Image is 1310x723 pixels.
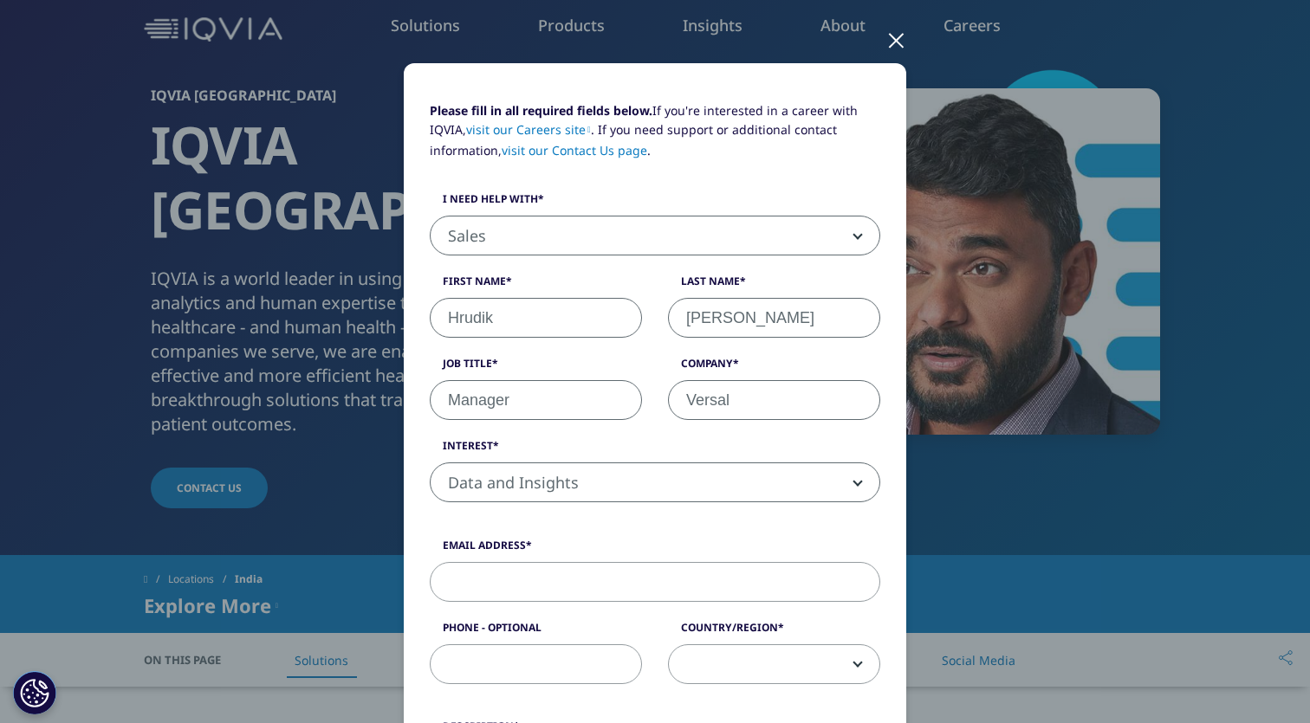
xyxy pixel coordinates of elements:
[430,356,642,380] label: Job Title
[430,191,880,216] label: I need help with
[430,438,880,462] label: Interest
[466,121,591,138] a: visit our Careers site
[668,274,880,298] label: Last Name
[431,463,879,503] span: Data and Insights
[430,462,880,502] span: Data and Insights
[430,274,642,298] label: First Name
[668,356,880,380] label: Company
[430,216,880,255] span: Sales
[668,620,880,644] label: Country/Region
[430,102,652,119] strong: Please fill in all required fields below.
[13,671,56,714] button: Cookies Settings
[431,216,879,256] span: Sales
[430,538,880,562] label: Email Address
[430,620,642,644] label: Phone - Optional
[502,142,647,158] a: visit our Contact Us page
[430,101,880,173] p: If you're interested in a career with IQVIA, . If you need support or additional contact informat...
